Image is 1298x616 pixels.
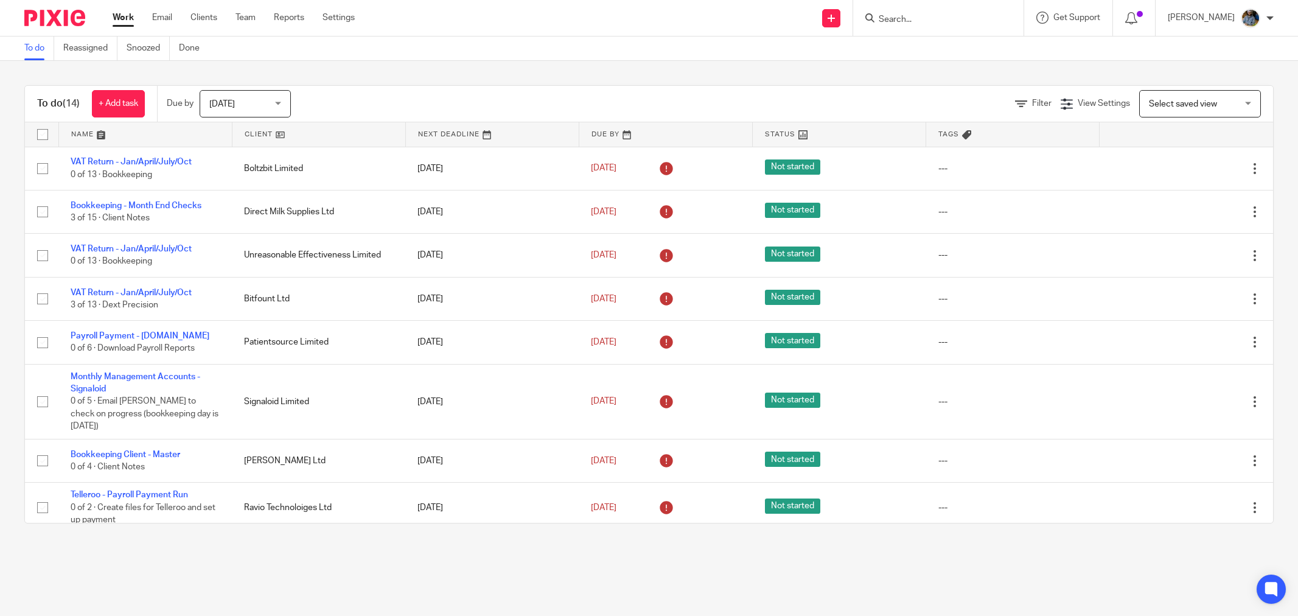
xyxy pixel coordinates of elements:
span: 0 of 13 · Bookkeeping [71,170,152,179]
a: VAT Return - Jan/April/July/Oct [71,245,192,253]
span: 0 of 5 · Email [PERSON_NAME] to check on progress (bookkeeping day is [DATE]) [71,397,218,431]
a: Telleroo - Payroll Payment Run [71,491,188,499]
span: Select saved view [1149,100,1217,108]
a: Snoozed [127,37,170,60]
input: Search [878,15,987,26]
span: [DATE] [591,457,616,465]
td: Patientsource Limited [232,321,405,364]
div: --- [938,455,1087,467]
div: --- [938,396,1087,408]
span: Not started [765,452,820,467]
span: 0 of 4 · Client Notes [71,463,145,471]
td: Boltzbit Limited [232,147,405,190]
a: VAT Return - Jan/April/July/Oct [71,158,192,166]
span: 0 of 13 · Bookkeeping [71,257,152,266]
a: Work [113,12,134,24]
td: [DATE] [405,277,579,320]
span: Not started [765,499,820,514]
a: To do [24,37,54,60]
span: View Settings [1078,99,1130,108]
span: [DATE] [591,338,616,346]
a: Clients [190,12,217,24]
a: Settings [323,12,355,24]
span: [DATE] [209,100,235,108]
span: 0 of 2 · Create files for Telleroo and set up payment [71,503,215,525]
div: --- [938,163,1087,175]
p: Due by [167,97,194,110]
span: Not started [765,203,820,218]
h1: To do [37,97,80,110]
a: Team [236,12,256,24]
span: 3 of 15 · Client Notes [71,214,150,222]
span: Not started [765,247,820,262]
a: Payroll Payment - [DOMAIN_NAME] [71,332,209,340]
div: --- [938,502,1087,514]
img: Pixie [24,10,85,26]
span: [DATE] [591,503,616,512]
span: Filter [1032,99,1052,108]
div: --- [938,206,1087,218]
td: [PERSON_NAME] Ltd [232,439,405,482]
span: Not started [765,393,820,408]
span: Not started [765,159,820,175]
a: Email [152,12,172,24]
a: + Add task [92,90,145,117]
a: Reassigned [63,37,117,60]
td: Direct Milk Supplies Ltd [232,190,405,233]
span: Get Support [1053,13,1100,22]
span: [DATE] [591,251,616,259]
td: Unreasonable Effectiveness Limited [232,234,405,277]
td: [DATE] [405,321,579,364]
td: [DATE] [405,147,579,190]
td: Signaloid Limited [232,364,405,439]
div: --- [938,249,1087,261]
td: Bitfount Ltd [232,277,405,320]
td: [DATE] [405,439,579,482]
span: (14) [63,99,80,108]
span: [DATE] [591,164,616,173]
a: Bookkeeping Client - Master [71,450,180,459]
span: [DATE] [591,295,616,303]
a: Reports [274,12,304,24]
div: --- [938,293,1087,305]
div: --- [938,336,1087,348]
td: [DATE] [405,234,579,277]
span: 0 of 6 · Download Payroll Reports [71,345,195,353]
a: Monthly Management Accounts - Signaloid [71,373,200,393]
span: Not started [765,333,820,348]
td: [DATE] [405,483,579,533]
a: VAT Return - Jan/April/July/Oct [71,289,192,297]
td: [DATE] [405,364,579,439]
a: Done [179,37,209,60]
img: Jaskaran%20Singh.jpeg [1241,9,1260,28]
span: 3 of 13 · Dext Precision [71,301,158,309]
a: Bookkeeping - Month End Checks [71,201,201,210]
p: [PERSON_NAME] [1168,12,1235,24]
span: Not started [765,290,820,305]
td: [DATE] [405,190,579,233]
span: [DATE] [591,208,616,216]
span: [DATE] [591,397,616,406]
span: Tags [938,131,959,138]
td: Ravio Technoloiges Ltd [232,483,405,533]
